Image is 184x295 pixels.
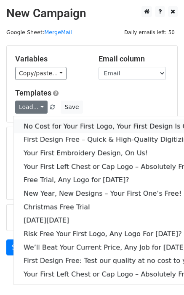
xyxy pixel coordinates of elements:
h2: New Campaign [6,6,178,21]
a: MergeMail [44,29,72,35]
h5: Variables [15,54,86,64]
a: Load... [15,101,48,114]
iframe: Chat Widget [142,255,184,295]
a: Send [6,239,34,255]
a: Templates [15,88,51,97]
a: Daily emails left: 50 [121,29,178,35]
small: Google Sheet: [6,29,72,35]
button: Save [61,101,83,114]
h5: Email column [99,54,169,64]
a: Copy/paste... [15,67,67,80]
span: Daily emails left: 50 [121,28,178,37]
